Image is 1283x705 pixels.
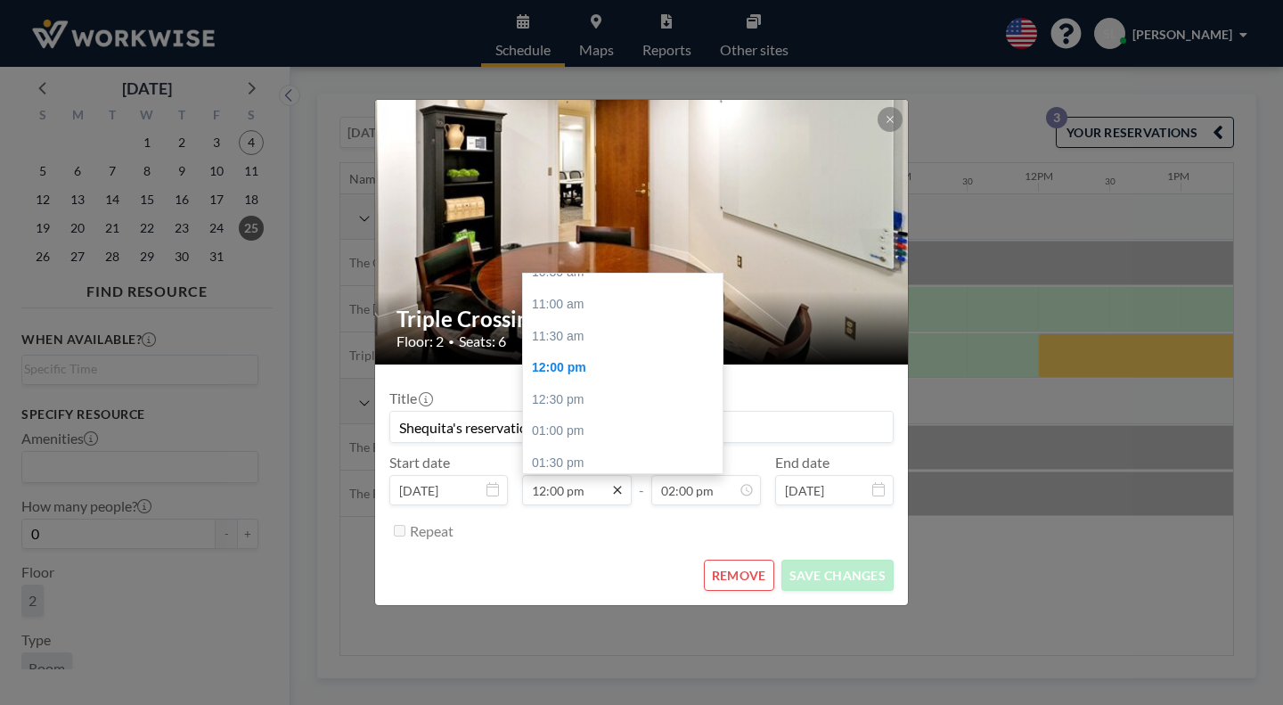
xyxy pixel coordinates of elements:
div: 12:00 pm [523,352,731,384]
input: (No title) [390,412,893,442]
div: 01:30 pm [523,447,731,480]
div: 10:30 am [523,257,731,289]
button: REMOVE [704,560,774,591]
button: SAVE CHANGES [781,560,894,591]
label: Title [389,389,431,407]
img: 537.jpg [375,31,910,432]
span: Seats: 6 [459,332,506,350]
label: Start date [389,454,450,471]
div: 01:00 pm [523,415,731,447]
label: End date [775,454,829,471]
label: Repeat [410,522,454,540]
div: 12:30 pm [523,384,731,416]
h2: Triple Crossing [396,306,888,332]
span: Floor: 2 [396,332,444,350]
div: 11:30 am [523,321,731,353]
div: 11:00 am [523,289,731,321]
span: • [448,335,454,348]
span: - [639,460,644,499]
